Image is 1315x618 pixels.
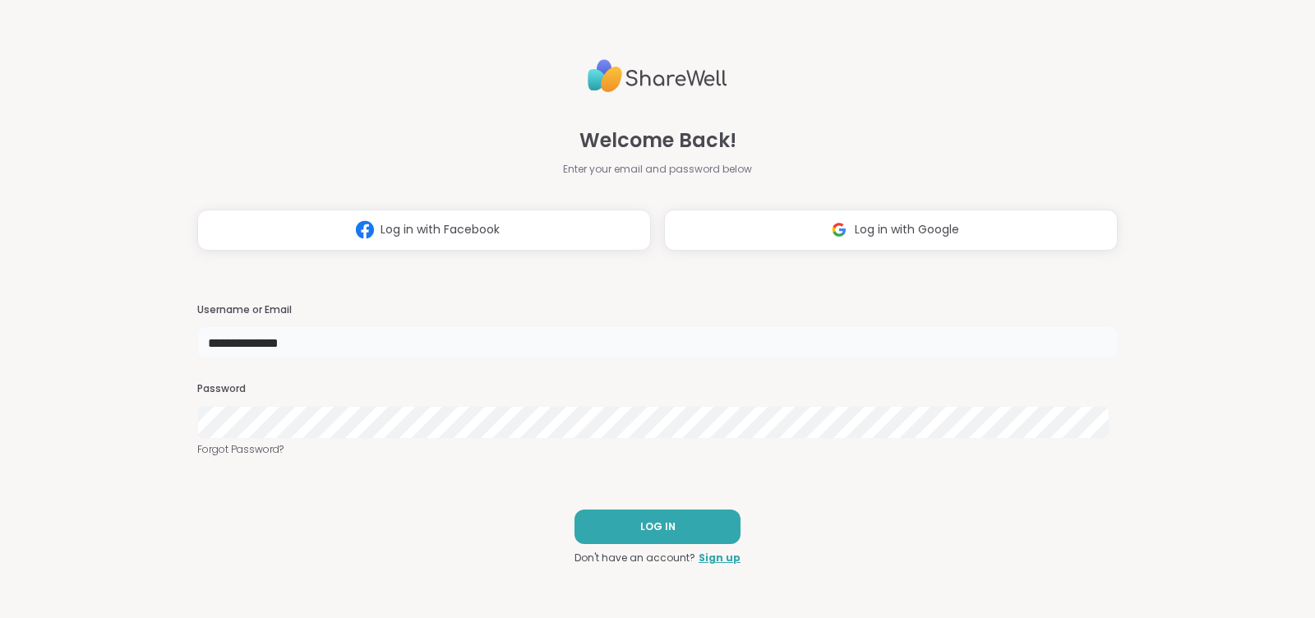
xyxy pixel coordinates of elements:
[197,382,1118,396] h3: Password
[579,126,736,155] span: Welcome Back!
[381,221,500,238] span: Log in with Facebook
[197,210,651,251] button: Log in with Facebook
[574,551,695,565] span: Don't have an account?
[574,510,741,544] button: LOG IN
[664,210,1118,251] button: Log in with Google
[563,162,752,177] span: Enter your email and password below
[588,53,727,99] img: ShareWell Logo
[640,519,676,534] span: LOG IN
[197,442,1118,457] a: Forgot Password?
[197,303,1118,317] h3: Username or Email
[699,551,741,565] a: Sign up
[349,214,381,245] img: ShareWell Logomark
[824,214,855,245] img: ShareWell Logomark
[855,221,959,238] span: Log in with Google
